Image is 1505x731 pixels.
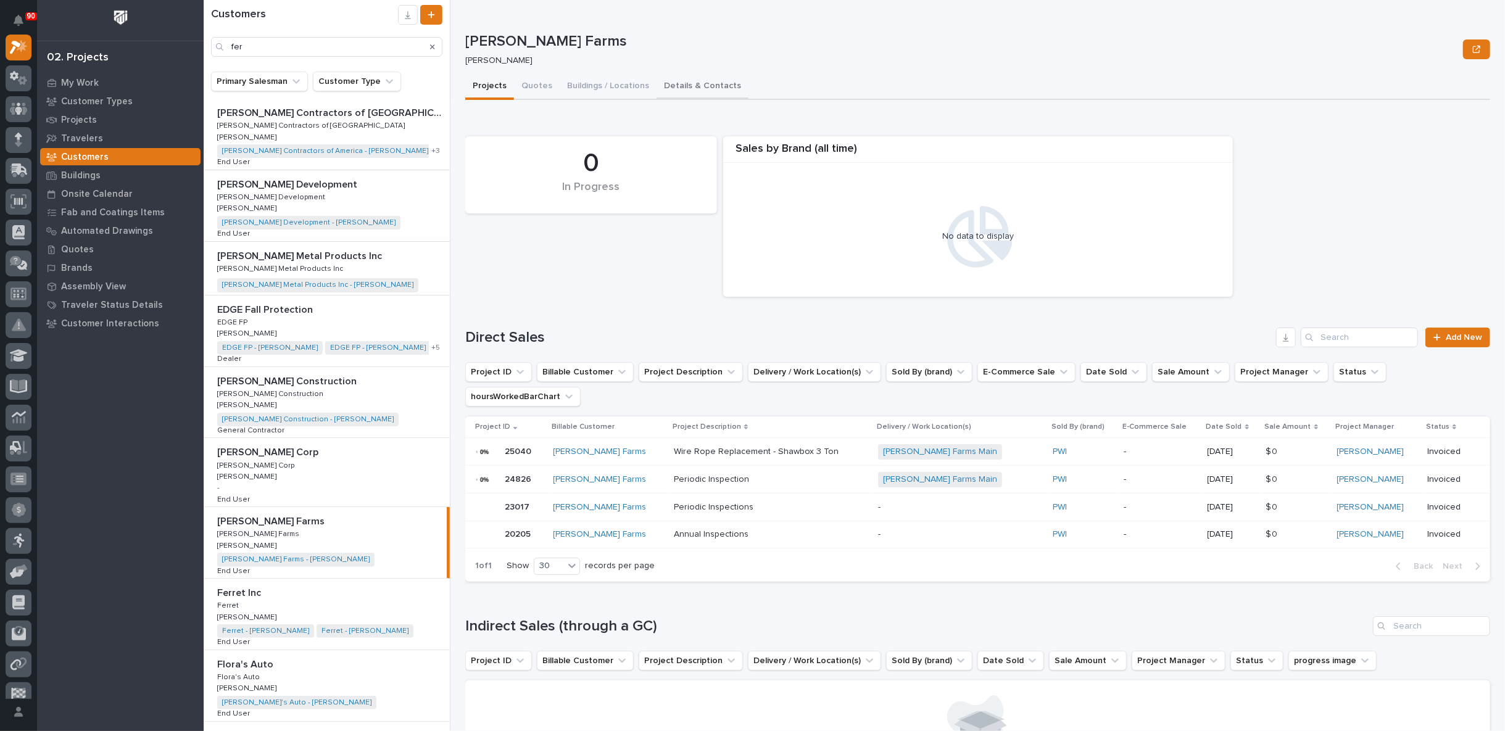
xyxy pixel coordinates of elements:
p: Flora's Auto [217,671,262,682]
a: Ferret - [PERSON_NAME] [321,627,408,635]
button: Delivery / Work Location(s) [748,651,881,671]
button: Sale Amount [1152,362,1230,382]
tr: 2504025040 [PERSON_NAME] Farms Wire Rope Replacement - Shawbox 3 TonWire Rope Replacement - Shawb... [465,438,1490,466]
button: Project Description [639,362,743,382]
span: Next [1443,561,1470,572]
p: Dealer [217,352,244,363]
p: 1 of 1 [465,551,502,581]
span: Add New [1446,333,1482,342]
p: My Work [61,78,99,89]
p: End User [217,564,252,576]
a: PWI [1053,474,1067,485]
p: Quotes [61,244,94,255]
p: Project Manager [1336,420,1395,434]
p: [DATE] [1208,529,1256,540]
a: [PERSON_NAME] [1337,529,1404,540]
h1: Customers [211,8,398,22]
p: Brands [61,263,93,274]
a: [PERSON_NAME] Development[PERSON_NAME] Development [PERSON_NAME] Development[PERSON_NAME] Develop... [204,170,450,242]
p: - [1124,474,1198,485]
p: Delivery / Work Location(s) [877,420,971,434]
a: [PERSON_NAME] Metal Products Inc - [PERSON_NAME] [222,281,413,289]
p: [PERSON_NAME] [217,611,279,622]
p: End User [217,707,252,718]
a: [PERSON_NAME] Metal Products Inc[PERSON_NAME] Metal Products Inc [PERSON_NAME] Metal Products Inc... [204,242,450,295]
p: EDGE Fall Protection [217,302,315,316]
div: Notifications90 [15,15,31,35]
p: 25040 [505,444,534,457]
a: Add New [1425,328,1490,347]
a: [PERSON_NAME] [1337,447,1404,457]
span: + 3 [431,147,440,155]
button: Billable Customer [537,362,634,382]
p: [PERSON_NAME] [217,399,279,410]
p: Customer Types [61,96,133,107]
a: [PERSON_NAME]'s Auto - [PERSON_NAME] [222,698,371,707]
p: Buildings [61,170,101,181]
div: In Progress [486,181,696,207]
p: Invoiced [1427,529,1470,540]
p: [PERSON_NAME] Metal Products Inc [217,262,346,273]
button: progress image [1288,651,1377,671]
a: Ferret IncFerret Inc FerretFerret [PERSON_NAME][PERSON_NAME] Ferret - [PERSON_NAME] Ferret - [PER... [204,579,450,650]
button: Quotes [514,74,560,100]
button: Project Description [639,651,743,671]
p: 24826 [505,472,534,485]
p: Invoiced [1427,447,1470,457]
p: Status [1426,420,1449,434]
a: Traveler Status Details [37,295,204,314]
h1: Direct Sales [465,329,1271,347]
p: General Contractor [217,424,287,435]
p: Project ID [475,420,510,434]
p: Projects [61,115,97,126]
button: Next [1438,561,1490,572]
button: Billable Customer [537,651,634,671]
tr: 2301723017 [PERSON_NAME] Farms Periodic InspectionsPeriodic Inspections -PWI -[DATE]$ 0$ 0 [PERSO... [465,494,1490,521]
a: Customer Types [37,92,204,110]
a: Fab and Coatings Items [37,203,204,221]
a: Automated Drawings [37,221,204,240]
p: Wire Rope Replacement - Shawbox 3 Ton [674,444,841,457]
span: + 5 [431,344,440,352]
a: EDGE Fall ProtectionEDGE Fall Protection EDGE FPEDGE FP [PERSON_NAME][PERSON_NAME] EDGE FP - [PER... [204,295,450,367]
button: Sold By (brand) [886,651,972,671]
a: [PERSON_NAME] Contractors of [GEOGRAPHIC_DATA][PERSON_NAME] Contractors of [GEOGRAPHIC_DATA] [PER... [204,99,450,170]
p: - [878,529,1043,540]
div: 0 [486,148,696,179]
p: [DATE] [1208,502,1256,513]
p: Sale Amount [1265,420,1311,434]
p: 20205 [505,527,533,540]
a: Ferret - [PERSON_NAME] [222,627,309,635]
a: Quotes [37,240,204,258]
a: Customer Interactions [37,314,204,332]
p: End User [217,227,252,238]
a: [PERSON_NAME] Construction[PERSON_NAME] Construction [PERSON_NAME] Construction[PERSON_NAME] Cons... [204,367,450,439]
p: Billable Customer [552,420,615,434]
p: Invoiced [1427,502,1470,513]
p: Sold By (brand) [1051,420,1105,434]
a: [PERSON_NAME] Farms [553,529,647,540]
a: [PERSON_NAME] Farms Main [883,447,997,457]
a: Customers [37,147,204,166]
a: Buildings [37,166,204,184]
h1: Indirect Sales (through a GC) [465,617,1368,635]
button: Primary Salesman [211,72,308,91]
input: Search [1301,328,1418,347]
input: Search [211,37,442,57]
p: [PERSON_NAME] Construction [217,387,326,399]
p: [PERSON_NAME] Construction [217,373,359,387]
p: [PERSON_NAME] Contractors of [GEOGRAPHIC_DATA] [217,105,444,119]
tr: 2020520205 [PERSON_NAME] Farms Annual InspectionsAnnual Inspections -PWI -[DATE]$ 0$ 0 [PERSON_NA... [465,521,1490,548]
div: 30 [534,560,564,572]
a: [PERSON_NAME] Contractors of America - [PERSON_NAME] [222,147,428,155]
p: Annual Inspections [674,527,751,540]
a: Brands [37,258,204,277]
p: Customer Interactions [61,318,159,329]
button: Customer Type [313,72,401,91]
button: Status [1333,362,1387,382]
a: My Work [37,73,204,92]
p: - [1124,502,1198,513]
p: [PERSON_NAME] Farms [465,33,1458,51]
p: Periodic Inspections [674,500,756,513]
a: [PERSON_NAME] [1337,502,1404,513]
